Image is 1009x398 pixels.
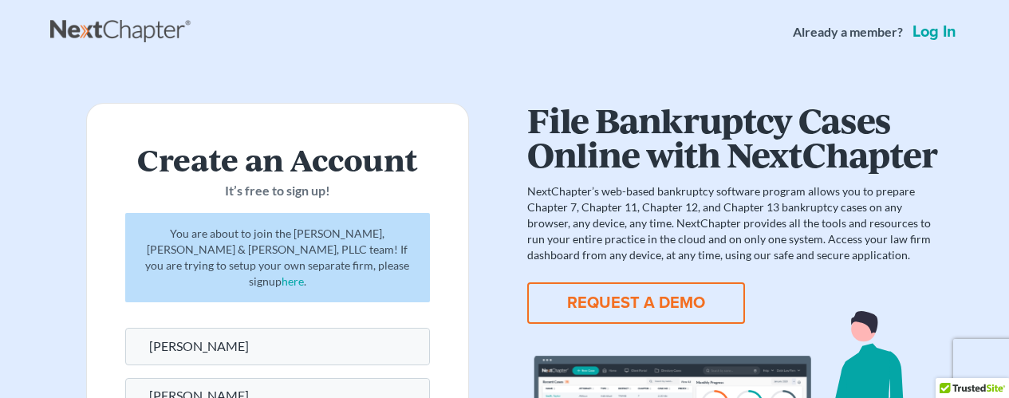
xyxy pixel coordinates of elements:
h2: Create an Account [125,142,430,175]
p: NextChapter’s web-based bankruptcy software program allows you to prepare Chapter 7, Chapter 11, ... [527,183,937,263]
a: here [282,274,304,288]
h1: File Bankruptcy Cases Online with NextChapter [527,103,937,171]
input: First Name [143,329,429,364]
strong: Already a member? [793,23,903,41]
button: REQUEST A DEMO [527,282,745,324]
div: You are about to join the [PERSON_NAME], [PERSON_NAME] & [PERSON_NAME], PLLC team! If you are try... [125,213,430,302]
a: Log in [909,24,960,40]
p: It’s free to sign up! [125,182,430,200]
